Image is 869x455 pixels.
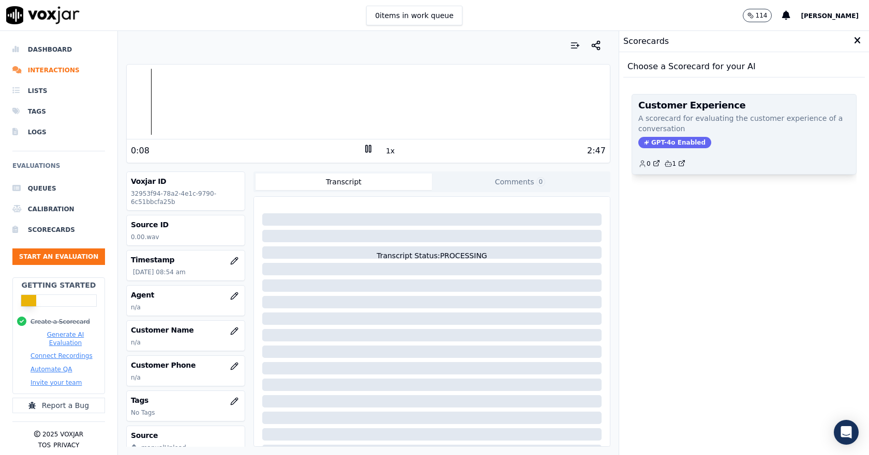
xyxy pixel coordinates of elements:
[131,233,241,241] p: 0.00.wav
[131,255,241,265] h3: Timestamp
[31,379,82,387] button: Invite your team
[801,9,869,22] button: [PERSON_NAME]
[12,199,105,219] a: Calibration
[638,113,850,134] p: A scorecard for evaluating the customer experience of a conversation
[258,201,606,261] div: Transcript Status: PROCESSING
[131,373,241,382] p: n/a
[12,178,105,199] a: Queues
[42,430,83,438] p: 2025 Voxjar
[131,145,149,157] div: 0:08
[131,325,241,335] h3: Customer Name
[536,177,546,186] span: 0
[6,6,80,24] img: voxjar logo
[638,160,660,168] a: 0
[131,290,241,300] h3: Agent
[131,190,241,206] p: 32953f94-78a2-4e1c-9790-6c51bbcfa25b
[12,248,105,265] button: Start an Evaluation
[31,331,100,347] button: Generate AI Evaluation
[12,39,105,60] a: Dashboard
[638,101,850,110] h3: Customer Experience
[131,360,241,370] h3: Customer Phone
[12,398,105,413] button: Report a Bug
[12,122,105,143] a: Logs
[638,160,664,168] button: 0
[31,318,90,326] button: Create a Scorecard
[587,145,606,157] div: 2:47
[256,174,432,190] button: Transcript
[53,441,79,449] button: Privacy
[743,9,772,22] button: 114
[432,174,608,190] button: Comments
[131,338,241,347] p: n/a
[12,219,105,240] a: Scorecards
[131,409,241,417] p: No Tags
[801,12,859,20] span: [PERSON_NAME]
[366,6,462,25] button: 0items in work queue
[12,101,105,122] a: Tags
[133,268,241,276] p: [DATE] 08:54 am
[638,137,711,148] span: GPT-4o Enabled
[619,31,869,52] div: Scorecards
[834,420,859,445] div: Open Intercom Messenger
[664,160,686,168] a: 1
[131,303,241,311] p: n/a
[384,144,397,158] button: 1x
[12,81,105,101] a: Lists
[756,11,768,20] p: 114
[21,280,96,290] h2: Getting Started
[12,60,105,81] a: Interactions
[743,9,783,22] button: 114
[131,219,241,230] h3: Source ID
[131,395,241,405] h3: Tags
[623,56,865,77] div: Choose a Scorecard for your AI
[131,430,241,441] h3: Source
[131,176,241,186] h3: Voxjar ID
[31,352,93,360] button: Connect Recordings
[31,365,72,373] button: Automate QA
[141,444,186,452] div: manualUpload
[12,160,105,178] h6: Evaluations
[38,441,51,449] button: TOS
